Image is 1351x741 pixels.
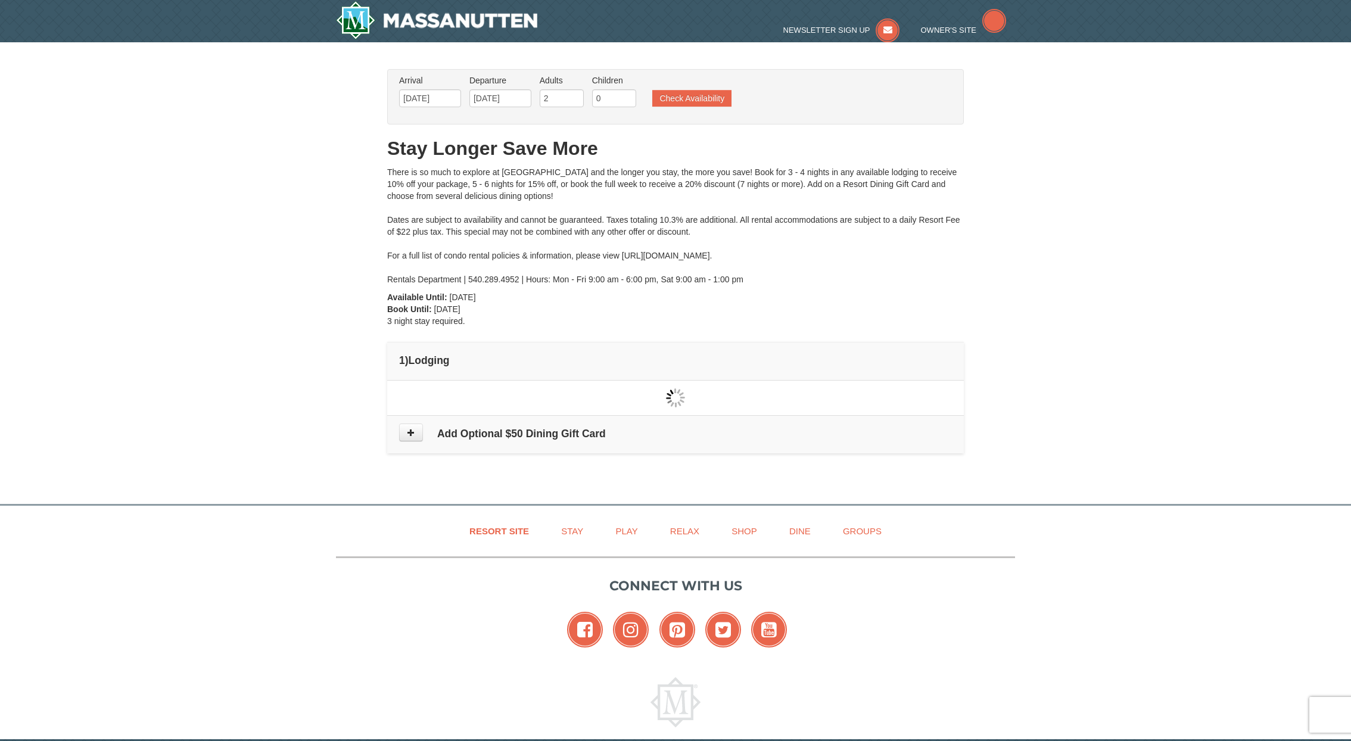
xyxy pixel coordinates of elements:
h4: 1 Lodging [399,354,952,366]
h4: Add Optional $50 Dining Gift Card [399,428,952,440]
a: Massanutten Resort [336,1,537,39]
a: Resort Site [455,518,544,544]
img: wait gif [666,388,685,407]
span: ) [405,354,409,366]
a: Play [600,518,652,544]
a: Relax [655,518,714,544]
span: [DATE] [434,304,460,314]
strong: Book Until: [387,304,432,314]
label: Arrival [399,74,461,86]
a: Stay [546,518,598,544]
span: Newsletter Sign Up [783,26,870,35]
a: Dine [774,518,826,544]
strong: Available Until: [387,292,447,302]
button: Check Availability [652,90,731,107]
img: Massanutten Resort Logo [650,677,701,727]
div: There is so much to explore at [GEOGRAPHIC_DATA] and the longer you stay, the more you save! Book... [387,166,964,285]
span: [DATE] [450,292,476,302]
a: Owner's Site [921,26,1007,35]
span: Owner's Site [921,26,977,35]
label: Children [592,74,636,86]
a: Newsletter Sign Up [783,26,900,35]
span: 3 night stay required. [387,316,465,326]
a: Groups [828,518,896,544]
p: Connect with us [336,576,1015,596]
img: Massanutten Resort Logo [336,1,537,39]
label: Departure [469,74,531,86]
label: Adults [540,74,584,86]
h1: Stay Longer Save More [387,136,964,160]
a: Shop [717,518,772,544]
